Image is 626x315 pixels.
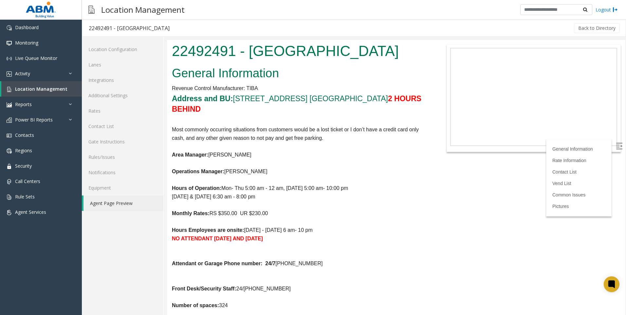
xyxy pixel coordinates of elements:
span: Call Centers [15,178,40,184]
span: Location Management [15,86,67,92]
a: Rules/Issues [82,149,163,165]
img: 'icon' [7,25,12,30]
p: 24/[PHONE_NUMBER] [5,245,263,253]
p: 324 [5,261,263,270]
a: Agent Page Preview [83,195,163,211]
span: Agent Services [15,209,46,215]
img: 'icon' [7,87,12,92]
b: NO ATTENDANT [DATE] AND [DATE] [5,196,96,201]
p: RS $350.00 UR $230.00 [5,169,263,178]
a: Notifications [82,165,163,180]
b: Hours Employees are onsite: [5,187,77,193]
span: Power BI Reports [15,117,53,123]
b: Operations Manager: [5,129,57,134]
a: Rate Information [385,118,419,123]
img: 'icon' [7,41,12,46]
a: Rates [82,103,163,119]
img: 'icon' [7,71,12,77]
img: logout [613,6,618,13]
a: Equipment [82,180,163,195]
p: Most commonly occurring situations from customers would be a lost ticket or I don’t have a credit... [5,85,263,102]
span: Regions [15,147,32,154]
div: 22492491 - [GEOGRAPHIC_DATA] [89,24,170,32]
b: Hours of Operation: [5,145,54,151]
a: Location Configuration [82,42,163,57]
img: 'icon' [7,56,12,61]
p: [DATE] - [DATE] 6 am- 10 pm [5,186,263,195]
a: Pictures [385,164,402,169]
b: Attendant or Garage Phone number: 24/7 [5,221,109,226]
img: 'icon' [7,210,12,215]
span: Reports [15,101,32,107]
p: [DATE] & [DATE] 6:30 am - 8:00 pm [5,153,263,161]
a: Additional Settings [82,88,163,103]
span: Revenue Control Manufacturer: TIBA [5,46,91,51]
a: General Information [385,106,426,112]
img: 'icon' [7,148,12,154]
span: Live Queue Monitor [15,55,57,61]
a: Logout [596,6,618,13]
b: Number of spaces: [5,263,52,268]
b: Area Manager: [5,112,41,118]
a: Common Issues [385,152,418,157]
span: Rule Sets [15,194,35,200]
img: 'icon' [7,195,12,200]
a: Contact List [385,129,410,135]
img: 'icon' [7,164,12,169]
span: Dashboard [15,24,39,30]
span: Contacts [15,132,34,138]
a: Contact List [82,119,163,134]
span: Monitoring [15,40,38,46]
p: [PERSON_NAME] [5,127,263,136]
a: Vend List [385,141,404,146]
span: Security [15,163,32,169]
img: Open/Close Sidebar Menu [449,103,455,109]
h3: Location Management [98,2,188,18]
button: Back to Directory [574,23,620,33]
a: Location Management [1,81,82,97]
b: Monthly Rates: [5,171,43,176]
img: 'icon' [7,179,12,184]
a: Integrations [82,72,163,88]
img: 'icon' [7,102,12,107]
img: pageIcon [88,2,95,18]
b: Address and BU: [5,54,66,63]
a: Lanes [82,57,163,72]
a: Gate Instructions [82,134,163,149]
img: 'icon' [7,118,12,123]
b: Front Desk/Security Staff: [5,246,69,251]
img: 'icon' [7,133,12,138]
p: [PHONE_NUMBER] [5,219,263,228]
h4: [STREET_ADDRESS] [GEOGRAPHIC_DATA] [5,53,263,74]
p: Mon- Thu 5:00 am - 12 am, [DATE] 5:00 am- 10:00 pm [5,144,263,153]
span: Activity [15,70,30,77]
p: [PERSON_NAME] [5,111,263,119]
h2: General Information [5,25,263,42]
h1: 22492491 - [GEOGRAPHIC_DATA] [5,1,263,21]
